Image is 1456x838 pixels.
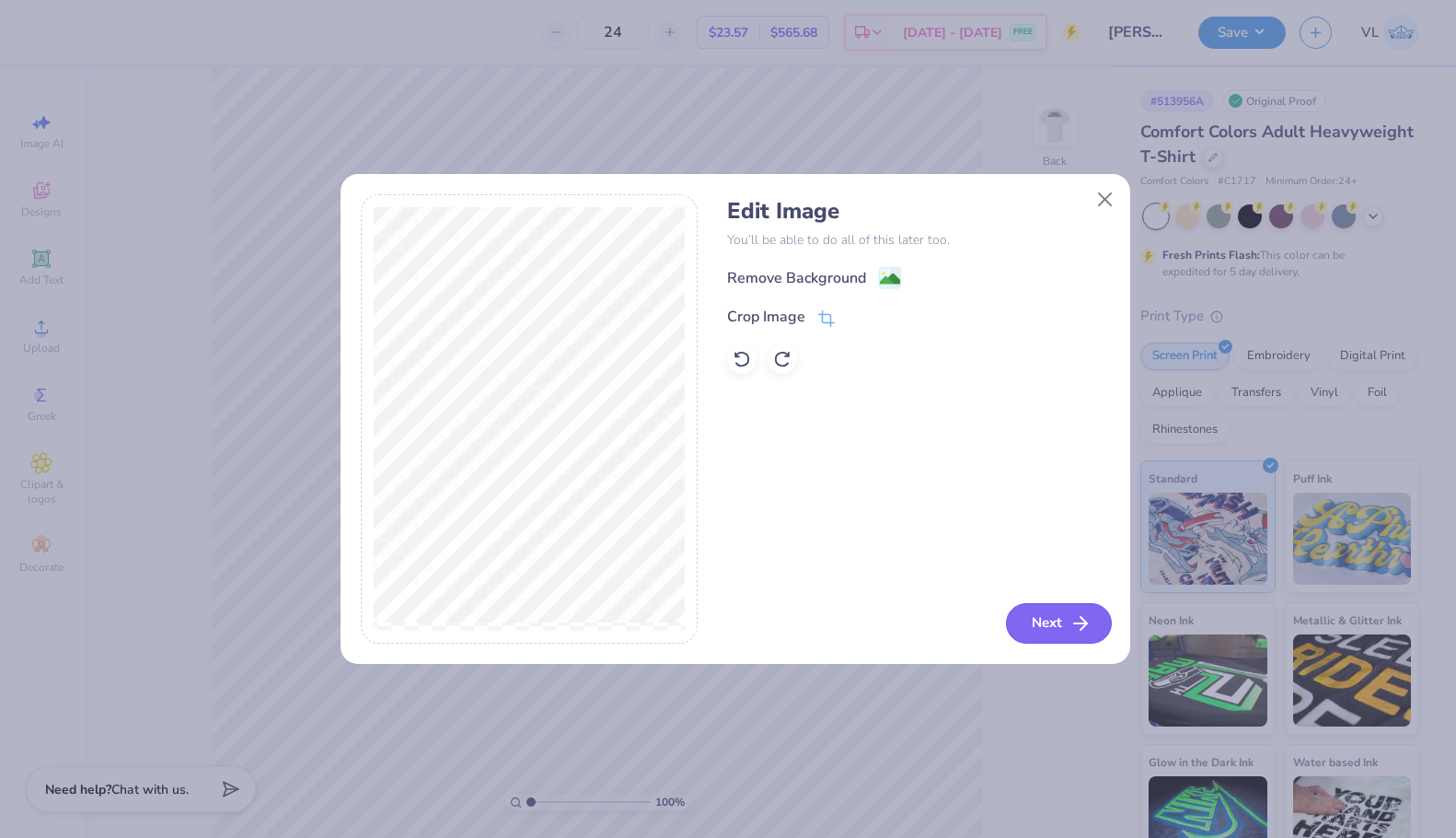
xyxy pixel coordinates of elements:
p: You’ll be able to do all of this later too. [727,230,1109,250]
div: Remove Background [727,267,866,289]
button: Close [1087,181,1122,216]
button: Next [1006,603,1112,644]
h4: Edit Image [727,198,1109,225]
div: Crop Image [727,306,805,328]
